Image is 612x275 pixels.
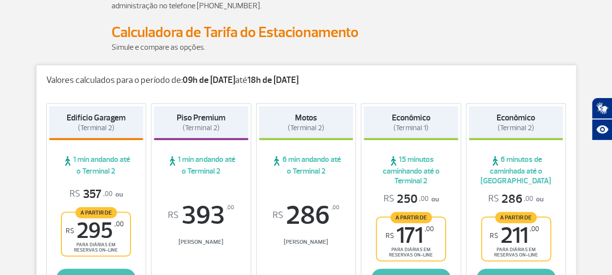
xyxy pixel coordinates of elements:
h2: Calculadora de Tarifa do Estacionamento [111,23,501,41]
span: A partir de [495,212,537,223]
sup: ,00 [114,220,124,228]
sup: ,00 [332,202,339,213]
sup: ,00 [226,202,234,213]
span: A partir de [390,212,432,223]
span: para diárias em reservas on-line [70,242,122,253]
p: Valores calculados para o período de: até [46,75,566,86]
span: (Terminal 2) [78,123,114,133]
strong: Motos [295,113,317,123]
sup: R$ [66,227,74,235]
span: 15 minutos caminhando até o Terminal 2 [364,155,458,186]
span: [PERSON_NAME] [259,238,353,246]
p: Simule e compare as opções. [111,41,501,53]
strong: Piso Premium [177,113,225,123]
span: 211 [490,225,539,247]
span: 357 [70,187,112,202]
sup: R$ [490,232,498,240]
span: 6 min andando até o Terminal 2 [259,155,353,176]
span: 286 [259,202,353,229]
p: ou [488,192,543,207]
span: para diárias em reservas on-line [385,247,437,258]
span: 1 min andando até o Terminal 2 [49,155,144,176]
span: 171 [386,225,434,247]
span: 393 [154,202,248,229]
span: (Terminal 1) [393,123,428,133]
p: ou [384,192,439,207]
span: 1 min andando até o Terminal 2 [154,155,248,176]
span: (Terminal 2) [288,123,324,133]
span: A partir de [75,207,117,218]
span: 250 [384,192,428,207]
span: 286 [488,192,533,207]
strong: 09h de [DATE] [183,75,235,86]
strong: Econômico [497,113,535,123]
span: [PERSON_NAME] [154,238,248,246]
sup: ,00 [425,225,434,233]
span: 6 minutos de caminhada até o [GEOGRAPHIC_DATA] [469,155,563,186]
button: Abrir recursos assistivos. [592,119,612,140]
button: Abrir tradutor de língua de sinais. [592,98,612,119]
span: (Terminal 2) [498,123,534,133]
div: Plugin de acessibilidade da Hand Talk. [592,98,612,140]
sup: ,00 [530,225,539,233]
span: para diárias em reservas on-line [490,247,542,258]
strong: 18h de [DATE] [247,75,298,86]
p: ou [70,187,123,202]
strong: Edifício Garagem [67,113,126,123]
strong: Econômico [392,113,430,123]
sup: R$ [273,210,283,221]
span: (Terminal 2) [183,123,219,133]
span: 295 [66,220,124,242]
sup: R$ [386,232,394,240]
sup: R$ [168,210,179,221]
